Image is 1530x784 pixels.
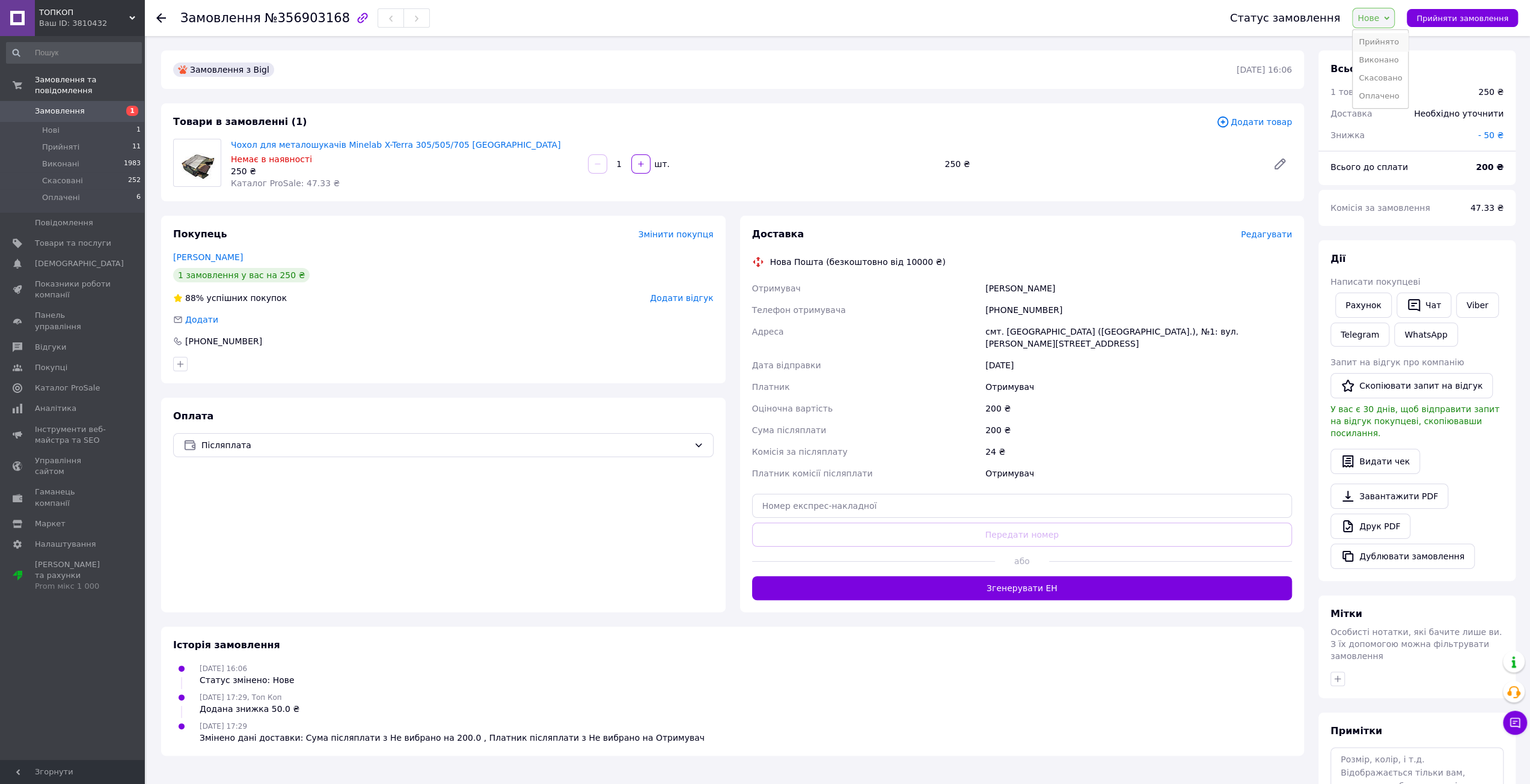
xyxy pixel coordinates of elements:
button: Скопіювати запит на відгук [1330,373,1493,398]
span: Показники роботи компанії [35,279,111,300]
span: Товари та послуги [35,238,111,249]
span: Додати товар [1216,115,1292,129]
span: [PERSON_NAME] та рахунки [35,559,111,592]
span: 88% [185,293,204,303]
time: [DATE] 16:06 [1237,65,1292,74]
span: Платник комісії післяплати [752,469,873,478]
div: Prom мікс 1 000 [35,581,111,592]
span: - 50 ₴ [1478,130,1504,140]
div: Змінено дані доставки: Сума післяплати з Не вибрано на 200.0 , Платник післяплати з Не вибрано на... [200,732,705,744]
button: Прийняти замовлення [1407,9,1518,27]
span: Прийняти замовлення [1416,14,1508,23]
li: Оплачено [1353,87,1408,105]
div: 200 ₴ [983,419,1294,441]
span: Аналітика [35,403,76,414]
a: [PERSON_NAME] [173,252,243,262]
div: шт. [652,158,671,170]
span: Історія замовлення [173,639,280,651]
div: успішних покупок [173,292,287,304]
span: Доставка [752,228,804,240]
span: Всього до сплати [1330,162,1408,172]
span: [DEMOGRAPHIC_DATA] [35,258,124,269]
span: 6 [136,192,141,203]
span: №356903168 [265,11,350,25]
div: Нова Пошта (безкоштовно від 10000 ₴) [767,256,949,268]
span: Написати покупцеві [1330,277,1420,287]
span: Замовлення та повідомлення [35,74,144,96]
li: Виконано [1353,51,1408,69]
span: Адреса [752,327,784,336]
b: 200 ₴ [1476,162,1504,172]
button: Рахунок [1335,293,1392,318]
span: Товари в замовленні (1) [173,116,307,127]
span: Редагувати [1241,229,1292,239]
span: Додати [185,315,218,324]
span: Оплачені [42,192,80,203]
span: Маркет [35,518,66,529]
span: Знижка [1330,130,1365,140]
span: Відгуки [35,342,66,353]
input: Номер експрес-накладної [752,494,1293,518]
span: [DATE] 17:29 [200,722,247,731]
div: Отримувач [983,463,1294,484]
li: Скасовано [1353,69,1408,87]
a: Viber [1456,293,1498,318]
div: 1 замовлення у вас на 250 ₴ [173,268,310,282]
span: Немає в наявності [231,154,312,164]
div: 250 ₴ [940,156,1263,172]
span: 252 [128,175,141,186]
span: Каталог ProSale: 47.33 ₴ [231,178,340,188]
span: Виконані [42,159,79,169]
span: Комісія за післяплату [752,447,848,457]
span: Скасовані [42,175,83,186]
span: Повідомлення [35,217,93,228]
span: 47.33 ₴ [1470,203,1504,213]
span: [DATE] 16:06 [200,664,247,673]
div: Ваш ID: 3810432 [39,18,144,29]
div: Замовлення з Bigl [173,62,274,77]
span: Замовлення [180,11,261,25]
span: Налаштування [35,539,96,550]
span: Прийняті [42,142,79,153]
span: У вас є 30 днів, щоб відправити запит на відгук покупцеві, скопіювавши посилання. [1330,404,1499,438]
a: Друк PDF [1330,514,1410,539]
span: Управління сайтом [35,455,111,477]
span: Запит на відгук про компанію [1330,357,1464,367]
span: Покупець [173,228,227,240]
span: Оціночна вартість [752,404,833,413]
span: Всього [1330,63,1368,74]
span: Дата відправки [752,360,821,370]
span: Гаманець компанії [35,487,111,508]
input: Пошук [6,42,142,64]
span: Примітки [1330,725,1382,737]
div: Повернутися назад [156,12,166,24]
button: Чат з покупцем [1503,711,1527,735]
div: 250 ₴ [1478,86,1504,98]
a: Telegram [1330,323,1389,347]
span: Оплата [173,410,213,422]
div: 24 ₴ [983,441,1294,463]
span: Післяплата [201,439,689,452]
span: Дії [1330,253,1345,264]
div: Статус замовлення [1230,12,1341,24]
span: 11 [132,142,141,153]
div: [PHONE_NUMBER] [184,335,263,347]
span: Каталог ProSale [35,383,100,394]
div: Додана знижка 50.0 ₴ [200,703,299,715]
span: 1 [126,106,138,116]
img: Чохол для металошукачів Minelab X-Terra 305/505/705 Камуфляж [174,145,221,181]
span: Отримувач [752,284,801,293]
button: Видати чек [1330,449,1420,474]
span: Нові [42,125,60,136]
a: Завантажити PDF [1330,484,1448,509]
div: 250 ₴ [231,165,578,177]
span: [DATE] 17:29, Топ Коп [200,693,282,702]
span: 1 товар [1330,87,1364,97]
span: Покупці [35,362,67,373]
span: Особисті нотатки, які бачите лише ви. З їх допомогою можна фільтрувати замовлення [1330,627,1502,661]
a: WhatsApp [1394,323,1457,347]
span: Сума післяплати [752,425,827,435]
div: Отримувач [983,376,1294,398]
span: Додати відгук [650,293,713,303]
span: 1983 [124,159,141,169]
